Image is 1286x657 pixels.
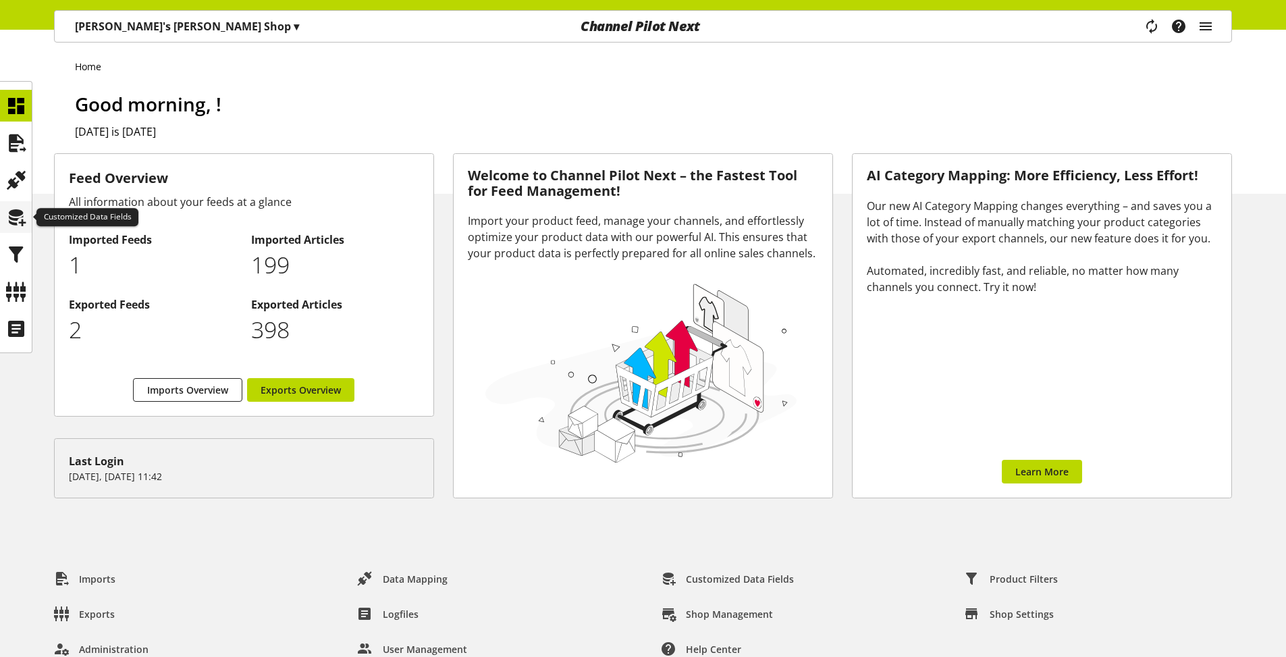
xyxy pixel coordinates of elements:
p: 2 [69,313,237,347]
h2: Exported Feeds [69,296,237,313]
span: Exports [79,607,115,621]
h2: Imported Articles [251,232,419,248]
p: 199 [251,248,419,282]
h3: Welcome to Channel Pilot Next – the Fastest Tool for Feed Management! [468,168,818,199]
div: All information about your feeds at a glance [69,194,419,210]
span: Exports Overview [261,383,341,397]
span: User Management [383,642,467,656]
span: Product Filters [990,572,1058,586]
span: Administration [79,642,149,656]
p: [PERSON_NAME]'s [PERSON_NAME] Shop [75,18,299,34]
span: Shop Management [686,607,773,621]
a: Imports [43,567,126,591]
h2: [DATE] is [DATE] [75,124,1232,140]
a: Customized Data Fields [650,567,805,591]
h3: Feed Overview [69,168,419,188]
a: Exports [43,602,126,626]
span: ▾ [294,19,299,34]
a: Data Mapping [347,567,458,591]
nav: main navigation [54,10,1232,43]
div: Our new AI Category Mapping changes everything – and saves you a lot of time. Instead of manually... [867,198,1217,295]
p: 398 [251,313,419,347]
a: Logfiles [347,602,429,626]
div: Customized Data Fields [36,208,138,227]
span: Learn More [1015,465,1069,479]
span: Help center [686,642,741,656]
a: Product Filters [954,567,1069,591]
div: Import your product feed, manage your channels, and effortlessly optimize your product data with ... [468,213,818,261]
span: Data Mapping [383,572,448,586]
p: 1 [69,248,237,282]
a: Shop Management [650,602,784,626]
h2: Exported Articles [251,296,419,313]
h2: Imported Feeds [69,232,237,248]
h3: AI Category Mapping: More Efficiency, Less Effort! [867,168,1217,184]
span: Imports Overview [147,383,228,397]
span: Good morning, ! [75,91,221,117]
span: Logfiles [383,607,419,621]
span: Imports [79,572,115,586]
a: Learn More [1002,460,1082,483]
p: [DATE], [DATE] 11:42 [69,469,419,483]
a: Shop Settings [954,602,1065,626]
a: Exports Overview [247,378,354,402]
div: Last Login [69,453,419,469]
img: 78e1b9dcff1e8392d83655fcfc870417.svg [481,278,801,467]
span: Customized Data Fields [686,572,794,586]
span: Shop Settings [990,607,1054,621]
a: Imports Overview [133,378,242,402]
